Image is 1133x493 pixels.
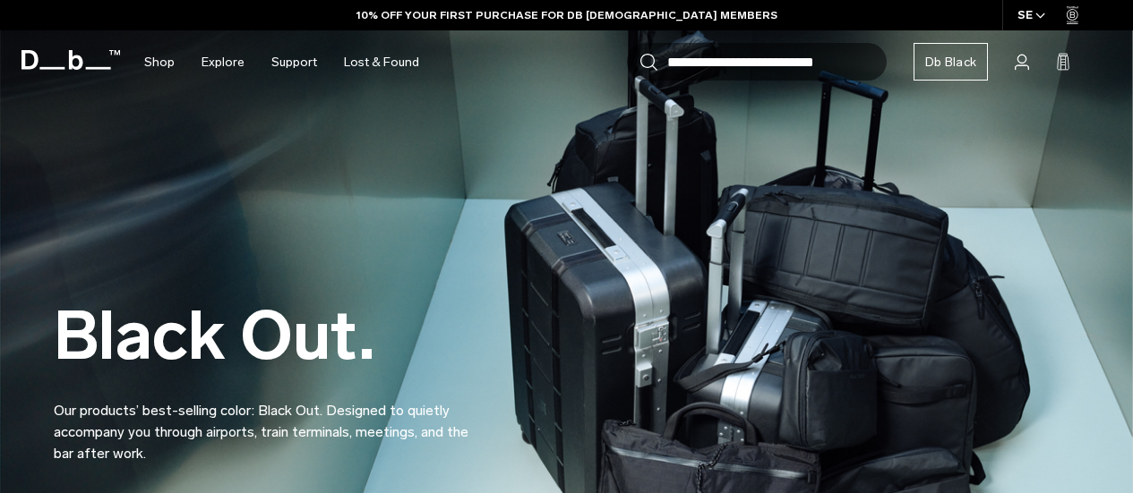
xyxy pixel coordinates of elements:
nav: Main Navigation [131,30,433,94]
a: Lost & Found [344,30,419,94]
p: Our products’ best-selling color: Black Out. Designed to quietly accompany you through airports, ... [54,378,484,464]
a: Db Black [914,43,988,81]
a: 10% OFF YOUR FIRST PURCHASE FOR DB [DEMOGRAPHIC_DATA] MEMBERS [356,7,777,23]
a: Shop [144,30,175,94]
h2: Black Out. [54,302,484,370]
a: Support [271,30,317,94]
a: Explore [202,30,245,94]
